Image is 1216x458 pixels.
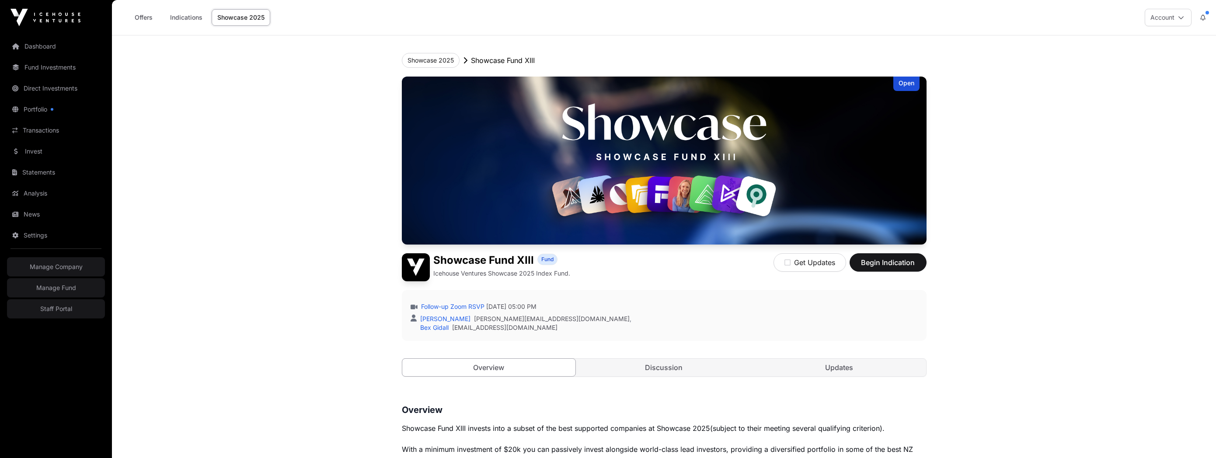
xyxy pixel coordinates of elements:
div: , [418,315,631,323]
a: Updates [753,359,926,376]
a: News [7,205,105,224]
a: Portfolio [7,100,105,119]
a: Discussion [577,359,751,376]
a: Direct Investments [7,79,105,98]
a: Analysis [7,184,105,203]
a: Fund Investments [7,58,105,77]
a: [PERSON_NAME] [418,315,470,322]
button: Account [1145,9,1192,26]
nav: Tabs [402,359,926,376]
span: [DATE] 05:00 PM [486,302,537,311]
div: Open [893,77,920,91]
span: Fund [541,256,554,263]
a: Settings [7,226,105,245]
img: Showcase Fund XIII [402,77,927,245]
a: Staff Portal [7,299,105,318]
img: Icehouse Ventures Logo [10,9,80,26]
a: Indications [164,9,208,26]
button: Get Updates [774,253,846,272]
a: Follow-up Zoom RSVP [419,302,484,311]
h1: Showcase Fund XIII [433,253,534,267]
a: Manage Company [7,257,105,276]
iframe: Chat Widget [1172,416,1216,458]
button: Begin Indication [850,253,927,272]
a: Manage Fund [7,278,105,297]
span: Showcase Fund XIII invests into a subset of the best supported companies at Showcase 2025 [402,424,710,433]
a: Begin Indication [850,262,927,271]
a: [PERSON_NAME][EMAIL_ADDRESS][DOMAIN_NAME] [474,315,630,323]
a: Transactions [7,121,105,140]
a: Overview [402,358,576,377]
p: Icehouse Ventures Showcase 2025 Index Fund. [433,269,570,278]
a: Dashboard [7,37,105,56]
a: Invest [7,142,105,161]
p: Showcase Fund XIII [471,55,535,66]
a: Bex Gidall [418,324,449,331]
span: Begin Indication [861,257,916,268]
a: Showcase 2025 [212,9,270,26]
h3: Overview [402,403,927,417]
p: (subject to their meeting several qualifying criterion). [402,422,927,434]
a: [EMAIL_ADDRESS][DOMAIN_NAME] [452,323,557,332]
a: Offers [126,9,161,26]
a: Statements [7,163,105,182]
button: Showcase 2025 [402,53,460,68]
img: Showcase Fund XIII [402,253,430,281]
